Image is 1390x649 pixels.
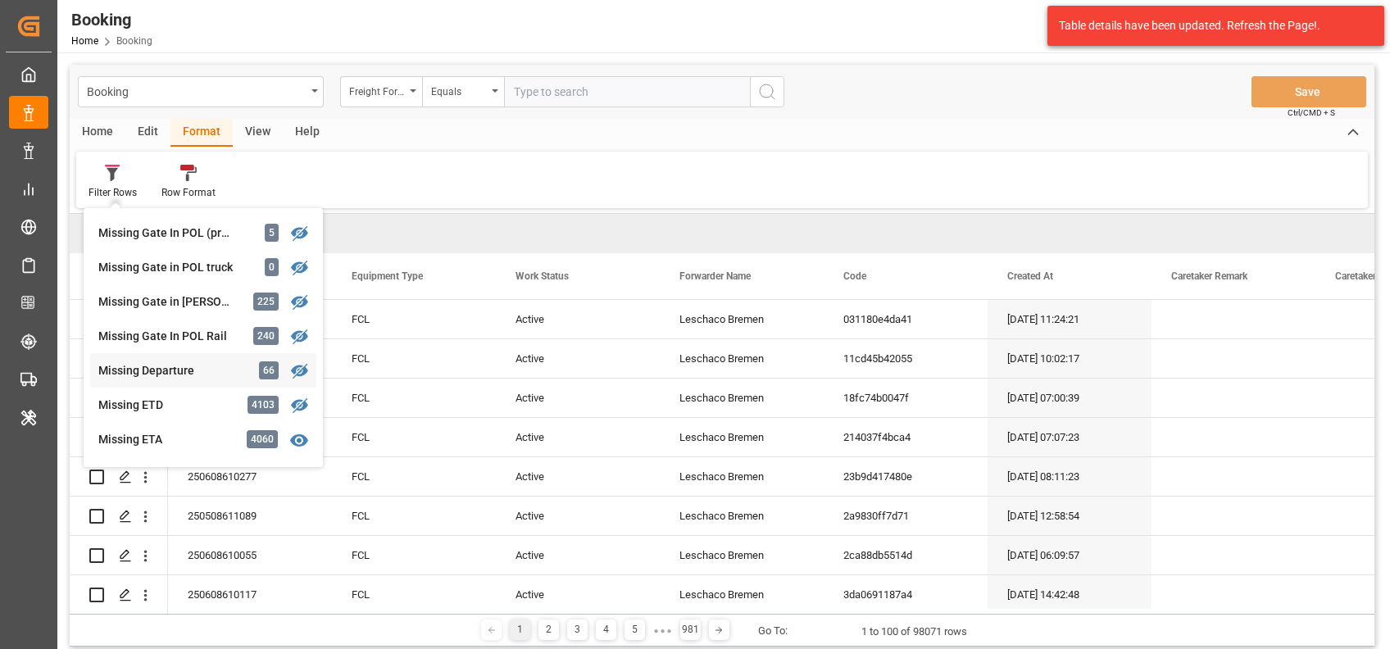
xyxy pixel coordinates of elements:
div: Leschaco Bremen [660,497,824,535]
div: 1 [510,619,530,640]
span: Created At [1007,270,1053,282]
div: Active [496,300,660,338]
div: Leschaco Bremen [660,457,824,496]
div: Home [70,119,125,147]
div: 4060 [247,430,278,448]
a: Home [71,35,98,47]
div: Active [496,379,660,417]
div: 11cd45b42055 [824,339,988,378]
div: Missing Gate in [PERSON_NAME] [98,293,242,311]
div: 1 to 100 of 98071 rows [861,624,967,640]
div: Table details have been updated. Refresh the Page!. [1059,17,1360,34]
div: Missing Gate In POL Rail [98,328,242,345]
div: FCL [332,300,496,338]
div: 214037f4bca4 [824,418,988,456]
div: Press SPACE to select this row. [70,497,168,536]
div: [DATE] 07:07:23 [988,418,1152,456]
div: Press SPACE to select this row. [70,379,168,418]
div: 2 [538,619,559,640]
div: Freight Forwarder's Reference No. [349,80,405,99]
div: FCL [332,418,496,456]
button: Save [1251,76,1366,107]
div: [DATE] 07:00:39 [988,379,1152,417]
div: Missing Gate In POL (precarriage: null) [98,225,242,242]
div: 3da0691187a4 [824,575,988,614]
div: 250608610117 [168,575,332,614]
div: Help [283,119,332,147]
div: 5 [625,619,645,640]
div: Leschaco Bremen [660,536,824,574]
div: 66 [259,361,279,379]
div: FCL [332,575,496,614]
div: Format [170,119,233,147]
div: Press SPACE to select this row. [70,300,168,339]
div: 18fc74b0047f [824,379,988,417]
div: Leschaco Bremen [660,339,824,378]
div: Filter Rows [89,185,137,200]
button: open menu [78,76,324,107]
button: open menu [422,76,504,107]
div: FCL [332,497,496,535]
span: Work Status [516,270,569,282]
div: [DATE] 10:02:17 [988,339,1152,378]
div: Leschaco Bremen [660,300,824,338]
div: 225 [253,293,279,311]
div: 5 [265,224,279,242]
div: FCL [332,339,496,378]
div: Leschaco Bremen [660,575,824,614]
div: Press SPACE to select this row. [70,457,168,497]
div: Press SPACE to select this row. [70,575,168,615]
input: Type to search [504,76,750,107]
div: Press SPACE to select this row. [70,536,168,575]
div: 250608610277 [168,457,332,496]
div: Missing ETD [98,397,242,414]
div: Active [496,536,660,574]
div: 240 [253,327,279,345]
div: View [233,119,283,147]
div: 23b9d417480e [824,457,988,496]
div: Row Format [161,185,216,200]
div: 0 [265,258,279,276]
div: [DATE] 12:58:54 [988,497,1152,535]
div: 4103 [248,396,279,414]
span: Equipment Type [352,270,423,282]
div: 2ca88db5514d [824,536,988,574]
div: 4 [596,619,616,640]
div: [DATE] 08:11:23 [988,457,1152,496]
div: FCL [332,536,496,574]
div: Booking [87,80,306,101]
div: [DATE] 06:09:57 [988,536,1152,574]
div: 250508611089 [168,497,332,535]
span: Code [843,270,866,282]
div: Missing Gate in POL truck [98,259,242,276]
div: Missing ETA [98,431,242,448]
div: Go To: [758,623,788,639]
span: Ctrl/CMD + S [1288,107,1335,119]
div: Active [496,418,660,456]
button: search button [750,76,784,107]
div: Equals [431,80,487,99]
div: [DATE] 11:24:21 [988,300,1152,338]
div: 2a9830ff7d71 [824,497,988,535]
div: 981 [680,619,701,640]
div: Leschaco Bremen [660,418,824,456]
div: Active [496,339,660,378]
div: Booking [71,7,152,32]
div: Edit [125,119,170,147]
span: Caretaker Remark [1171,270,1247,282]
div: FCL [332,457,496,496]
div: 031180e4da41 [824,300,988,338]
div: [DATE] 14:42:48 [988,575,1152,614]
div: Active [496,457,660,496]
div: 250608610055 [168,536,332,574]
div: Leschaco Bremen [660,379,824,417]
div: FCL [332,379,496,417]
div: Missing Departure [98,362,242,379]
div: Active [496,575,660,614]
div: ● ● ● [653,624,671,637]
div: Press SPACE to select this row. [70,339,168,379]
span: Forwarder Name [679,270,751,282]
button: open menu [340,76,422,107]
div: 3 [567,619,588,640]
div: Press SPACE to select this row. [70,418,168,457]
